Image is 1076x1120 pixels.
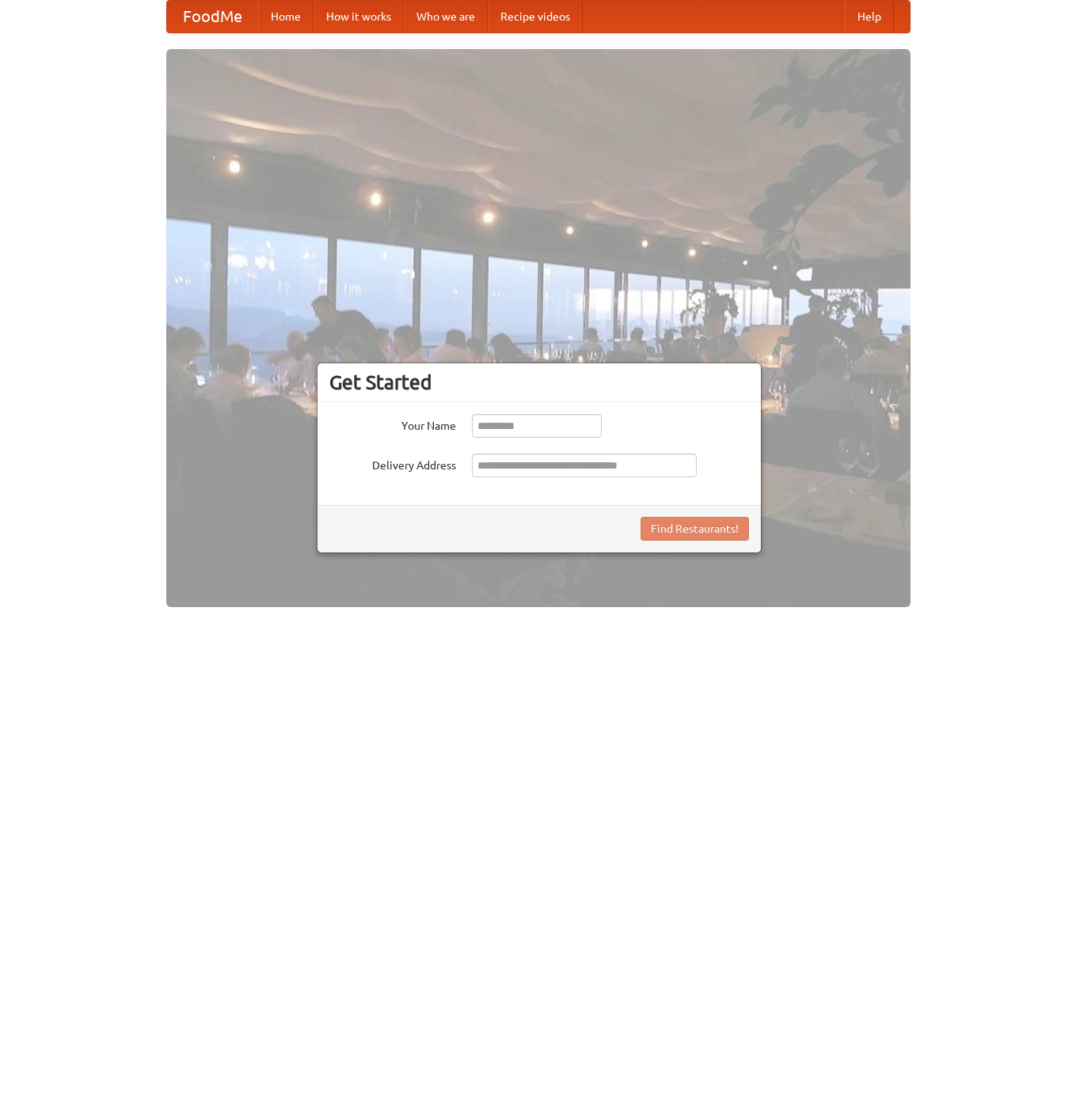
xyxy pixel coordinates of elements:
[258,1,314,32] a: Home
[329,454,456,473] label: Delivery Address
[329,370,749,394] h3: Get Started
[329,414,456,434] label: Your Name
[167,1,258,32] a: FoodMe
[641,517,749,541] button: Find Restaurants!
[314,1,404,32] a: How it works
[488,1,583,32] a: Recipe videos
[404,1,488,32] a: Who we are
[845,1,894,32] a: Help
